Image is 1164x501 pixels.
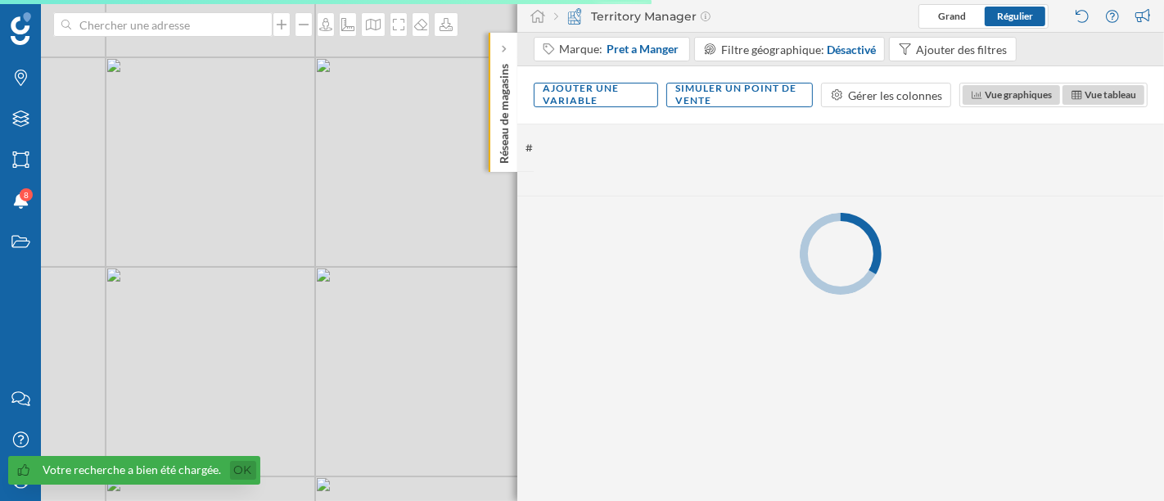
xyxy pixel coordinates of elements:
[848,87,942,104] div: Gérer les colonnes
[938,10,966,22] span: Grand
[985,88,1052,101] span: Vue graphiques
[554,8,711,25] div: Territory Manager
[526,141,533,156] span: #
[24,187,29,203] span: 8
[535,77,657,114] div: Ajouter une variable
[496,57,512,164] p: Réseau de magasins
[1085,88,1136,101] span: Vue tableau
[667,77,811,114] div: Simuler un point de vente
[26,11,106,26] span: Assistance
[11,12,31,45] img: Logo Geoblink
[827,41,876,58] div: Désactivé
[559,41,680,57] div: Marque:
[43,462,222,478] div: Votre recherche a bien été chargée.
[230,461,256,480] a: Ok
[566,8,583,25] img: territory-manager.svg
[721,43,824,56] span: Filtre géographique:
[917,41,1008,58] div: Ajouter des filtres
[607,41,679,57] span: Pret a Manger
[997,10,1033,22] span: Régulier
